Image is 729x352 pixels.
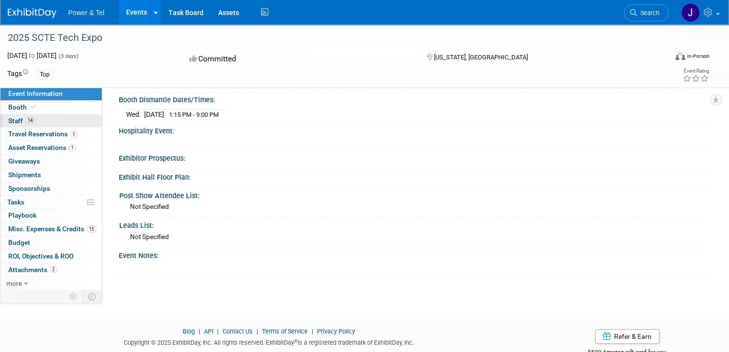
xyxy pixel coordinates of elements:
span: Tasks [7,198,24,206]
span: Search [637,9,659,17]
div: Post Show Attendee List: [119,188,705,201]
span: Event Information [8,90,63,97]
a: more [0,277,102,290]
span: more [6,279,22,287]
td: [DATE] [144,109,164,119]
div: Committed [187,51,411,68]
td: Personalize Event Tab Strip [65,290,82,303]
td: Toggle Event Tabs [82,290,102,303]
a: Refer & Earn [595,329,659,344]
span: (3 days) [58,53,78,59]
div: Event Notes: [119,248,710,260]
a: Playbook [0,209,102,222]
div: Not Specified [130,202,702,211]
span: Travel Reservations [8,130,77,138]
span: 1 [70,130,77,138]
div: Not Specified [130,232,702,241]
sup: ® [294,338,298,344]
a: Shipments [0,168,102,182]
a: Staff14 [0,114,102,128]
div: Exhibitor Prospectus: [119,151,710,163]
i: Booth reservation complete [31,104,36,110]
span: 1:15 PM - 9:00 PM [169,111,219,118]
span: 15 [87,225,96,233]
div: Copyright © 2025 ExhibitDay, Inc. All rights reserved. ExhibitDay is a registered trademark of Ex... [7,336,530,347]
td: Tags [7,69,28,80]
a: Contact Us [223,328,253,335]
a: Terms of Service [262,328,308,335]
span: [DATE] [DATE] [7,52,56,59]
img: Jesse Clark [681,3,700,22]
span: 1 [69,144,76,151]
a: Budget [0,236,102,249]
a: Travel Reservations1 [0,128,102,141]
span: Shipments [8,171,41,179]
span: to [27,52,37,59]
div: Hospitality Event: [119,124,710,136]
a: ROI, Objectives & ROO [0,250,102,263]
div: Event Rating [683,69,709,74]
span: | [309,328,316,335]
a: Giveaways [0,155,102,168]
span: Budget [8,239,30,246]
a: Search [624,4,669,21]
a: Attachments2 [0,263,102,277]
span: [US_STATE], [GEOGRAPHIC_DATA] [434,54,528,61]
div: In-Person [687,53,710,60]
span: Power & Tel [68,9,104,17]
span: 14 [25,117,35,124]
a: Sponsorships [0,182,102,195]
a: Misc. Expenses & Credits15 [0,222,102,236]
span: | [254,328,261,335]
span: Asset Reservations [8,144,76,151]
span: | [196,328,203,335]
span: 2 [50,266,57,273]
span: ROI, Objectives & ROO [8,252,74,260]
span: | [215,328,221,335]
a: Booth [0,101,102,114]
td: Wed. [126,109,144,119]
div: Event Format [605,51,710,65]
div: 2025 SCTE Tech Expo [4,29,650,47]
div: Top [37,70,53,80]
a: Blog [183,328,195,335]
div: Booth Dismantle Dates/Times: [119,93,710,105]
img: ExhibitDay [8,8,56,18]
span: Playbook [8,211,37,219]
a: API [204,328,213,335]
span: Attachments [8,266,57,274]
span: Booth [8,103,38,111]
img: Format-Inperson.png [675,52,685,60]
a: Event Information [0,87,102,100]
span: Staff [8,117,35,125]
div: Exhibit Hall Floor Plan: [119,170,710,182]
span: Giveaways [8,157,40,165]
div: Leads List: [119,218,705,230]
a: Privacy Policy [317,328,355,335]
a: Tasks [0,196,102,209]
span: Sponsorships [8,185,50,192]
span: Misc. Expenses & Credits [8,225,96,233]
a: Asset Reservations1 [0,141,102,154]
